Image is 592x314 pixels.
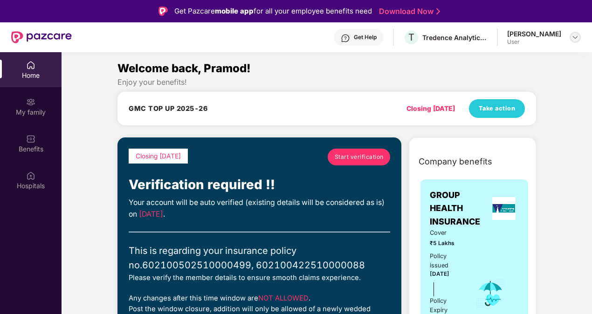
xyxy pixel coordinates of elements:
span: NOT ALLOWED [258,294,309,302]
div: User [507,38,561,46]
strong: mobile app [215,7,254,15]
div: Enjoy your benefits! [117,77,536,87]
span: GROUP HEALTH INSURANCE [430,189,489,228]
div: Get Pazcare for all your employee benefits need [174,6,372,17]
img: svg+xml;base64,PHN2ZyBpZD0iQmVuZWZpdHMiIHhtbG5zPSJodHRwOi8vd3d3LnczLm9yZy8yMDAwL3N2ZyIgd2lkdGg9Ij... [26,134,35,143]
img: svg+xml;base64,PHN2ZyBpZD0iSG9tZSIgeG1sbnM9Imh0dHA6Ly93d3cudzMub3JnLzIwMDAvc3ZnIiB3aWR0aD0iMjAiIG... [26,61,35,70]
h4: GMC TOP UP 2025-26 [129,104,207,113]
span: Cover [430,228,463,238]
img: icon [475,278,506,309]
div: Get Help [354,34,377,41]
button: Take action [469,99,525,118]
img: svg+xml;base64,PHN2ZyB3aWR0aD0iMjAiIGhlaWdodD0iMjAiIHZpZXdCb3g9IjAgMCAyMCAyMCIgZmlsbD0ibm9uZSIgeG... [26,97,35,107]
span: Welcome back, Pramod! [117,61,251,75]
img: svg+xml;base64,PHN2ZyBpZD0iSG9zcGl0YWxzIiB4bWxucz0iaHR0cDovL3d3dy53My5vcmcvMjAwMC9zdmciIHdpZHRoPS... [26,171,35,180]
img: New Pazcare Logo [11,31,72,43]
div: Closing [DATE] [406,103,455,114]
span: Take action [479,104,516,113]
img: insurerLogo [492,197,516,220]
div: Policy issued [430,252,463,270]
span: Closing [DATE] [136,152,181,160]
span: Start verification [335,152,384,161]
a: Download Now [379,7,437,16]
img: svg+xml;base64,PHN2ZyBpZD0iSGVscC0zMngzMiIgeG1sbnM9Imh0dHA6Ly93d3cudzMub3JnLzIwMDAvc3ZnIiB3aWR0aD... [341,34,350,43]
span: Company benefits [419,155,492,168]
span: [DATE] [430,271,449,277]
img: Logo [158,7,168,16]
div: [PERSON_NAME] [507,29,561,38]
div: Tredence Analytics Solutions Private Limited [422,33,488,42]
span: ₹5 Lakhs [430,239,463,248]
a: Start verification [328,149,390,165]
div: This is regarding your insurance policy no. 602100502510000499, 602100422510000088 [129,244,390,273]
img: Stroke [436,7,440,16]
div: Verification required !! [129,175,390,195]
img: svg+xml;base64,PHN2ZyBpZD0iRHJvcGRvd24tMzJ4MzIiIHhtbG5zPSJodHRwOi8vd3d3LnczLm9yZy8yMDAwL3N2ZyIgd2... [571,34,579,41]
div: Please verify the member details to ensure smooth claims experience. [129,273,390,283]
div: Your account will be auto verified (existing details will be considered as is) on . [129,197,390,220]
span: T [408,32,414,43]
span: [DATE] [139,210,163,218]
